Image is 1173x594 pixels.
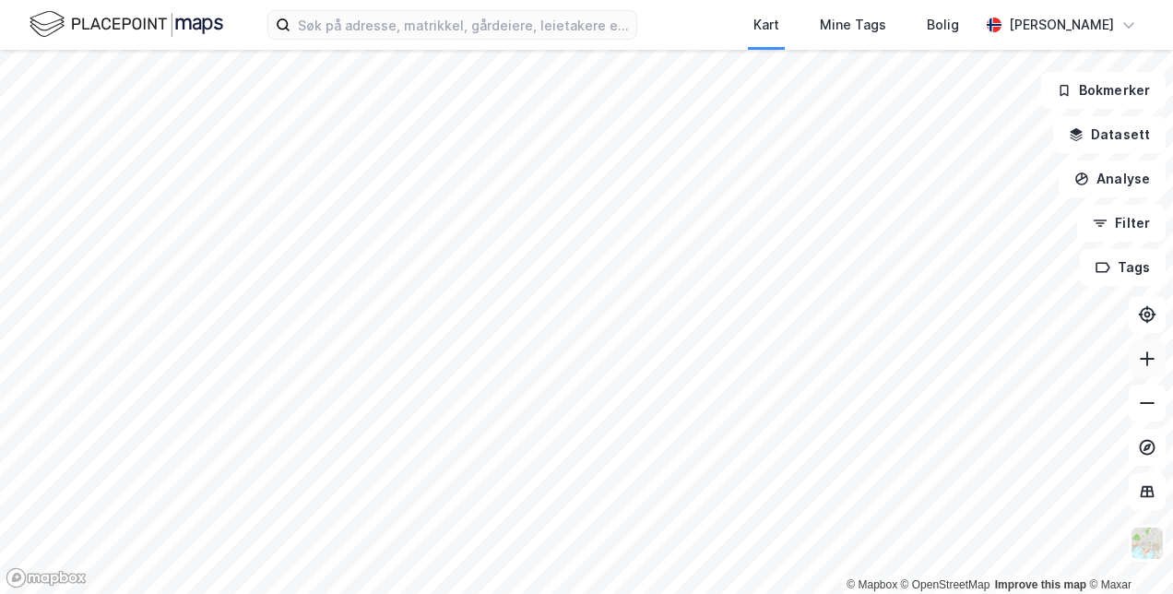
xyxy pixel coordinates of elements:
[753,14,779,36] div: Kart
[1059,160,1166,197] button: Analyse
[1041,72,1166,109] button: Bokmerker
[290,11,636,39] input: Søk på adresse, matrikkel, gårdeiere, leietakere eller personer
[901,578,990,591] a: OpenStreetMap
[1077,205,1166,242] button: Filter
[30,8,223,41] img: logo.f888ab2527a4732fd821a326f86c7f29.svg
[820,14,886,36] div: Mine Tags
[927,14,959,36] div: Bolig
[1053,116,1166,153] button: Datasett
[847,578,897,591] a: Mapbox
[1081,505,1173,594] div: Kontrollprogram for chat
[995,578,1086,591] a: Improve this map
[1080,249,1166,286] button: Tags
[6,567,87,588] a: Mapbox homepage
[1009,14,1114,36] div: [PERSON_NAME]
[1081,505,1173,594] iframe: Chat Widget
